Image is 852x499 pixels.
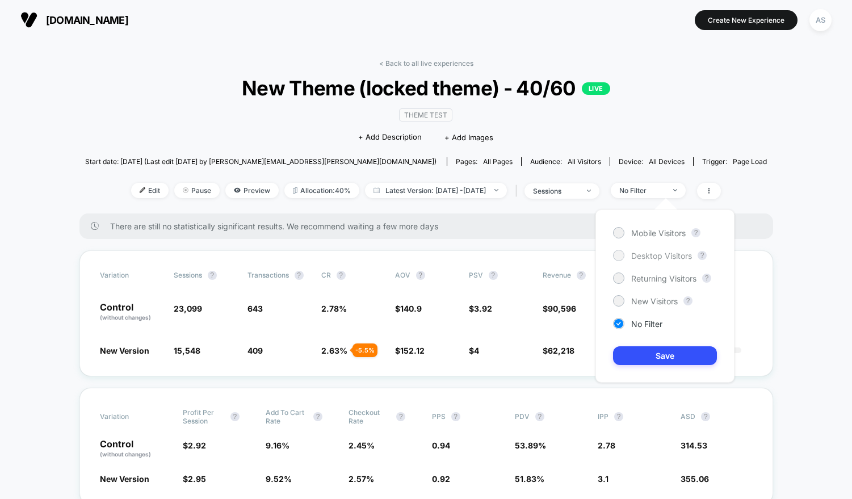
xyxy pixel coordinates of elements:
button: ? [337,271,346,280]
span: Revenue [543,271,571,279]
span: $ [543,304,576,313]
span: Latest Version: [DATE] - [DATE] [365,183,507,198]
img: rebalance [293,187,297,194]
button: ? [313,412,322,421]
span: Add To Cart Rate [266,408,308,425]
span: 2.92 [188,441,206,450]
span: all pages [483,157,513,166]
span: Page Load [733,157,767,166]
span: New Visitors [631,296,678,306]
span: 62,218 [548,346,574,355]
button: ? [451,412,460,421]
span: Returning Visitors [631,274,696,283]
span: Pause [174,183,220,198]
span: PPS [432,412,446,421]
span: 140.9 [400,304,422,313]
span: Profit Per Session [183,408,225,425]
button: Save [613,346,717,365]
img: end [673,189,677,191]
span: 4 [474,346,479,355]
span: 15,548 [174,346,200,355]
button: ? [683,296,692,305]
img: end [183,187,188,193]
button: ? [416,271,425,280]
span: 2.63 % [321,346,347,355]
span: 2.78 % [321,304,347,313]
span: 53.89 % [515,441,546,450]
span: 9.16 % [266,441,289,450]
button: ? [489,271,498,280]
button: AS [806,9,835,32]
span: 23,099 [174,304,202,313]
div: AS [809,9,832,31]
div: - 5.5 % [352,343,377,357]
span: 2.78 [598,441,615,450]
span: 3.92 [474,304,492,313]
span: $ [183,474,206,484]
span: Desktop Visitors [631,251,692,261]
span: Edit [131,183,169,198]
span: $ [543,346,574,355]
span: $ [183,441,206,450]
div: Trigger: [702,157,767,166]
span: Start date: [DATE] (Last edit [DATE] by [PERSON_NAME][EMAIL_ADDRESS][PERSON_NAME][DOMAIN_NAME]) [85,157,437,166]
span: ASD [681,412,695,421]
span: PSV [469,271,483,279]
span: $ [469,346,479,355]
span: | [513,183,524,199]
span: 0.94 [432,441,450,450]
span: 2.45 % [349,441,375,450]
span: PDV [515,412,530,421]
span: AOV [395,271,410,279]
button: ? [295,271,304,280]
img: calendar [373,187,380,193]
span: 0.92 [432,474,450,484]
span: IPP [598,412,608,421]
span: 90,596 [548,304,576,313]
span: Variation [100,408,162,425]
span: Theme Test [399,108,452,121]
span: 643 [247,304,263,313]
span: $ [395,346,425,355]
span: 9.52 % [266,474,292,484]
img: end [494,189,498,191]
span: All Visitors [568,157,601,166]
div: Audience: [530,157,601,166]
span: 2.95 [188,474,206,484]
p: Control [100,303,162,322]
button: ? [691,228,700,237]
span: Mobile Visitors [631,228,686,238]
span: $ [469,304,492,313]
span: + Add Description [358,132,422,143]
div: Pages: [456,157,513,166]
button: ? [702,274,711,283]
span: Preview [225,183,279,198]
span: $ [395,304,422,313]
span: all devices [649,157,685,166]
button: ? [208,271,217,280]
span: 314.53 [681,441,707,450]
button: ? [577,271,586,280]
span: Allocation: 40% [284,183,359,198]
span: (without changes) [100,314,151,321]
p: Control [100,439,171,459]
button: [DOMAIN_NAME] [17,11,132,29]
span: New Theme (locked theme) - 40/60 [119,76,732,100]
span: 409 [247,346,263,355]
span: Device: [610,157,693,166]
span: Sessions [174,271,202,279]
button: ? [535,412,544,421]
span: Transactions [247,271,289,279]
button: ? [230,412,240,421]
span: 51.83 % [515,474,544,484]
span: CR [321,271,331,279]
span: + Add Images [444,133,493,142]
span: 355.06 [681,474,709,484]
button: ? [701,412,710,421]
span: Checkout Rate [349,408,391,425]
button: ? [698,251,707,260]
button: ? [614,412,623,421]
span: 3.1 [598,474,608,484]
span: There are still no statistically significant results. We recommend waiting a few more days [110,221,750,231]
div: sessions [533,187,578,195]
